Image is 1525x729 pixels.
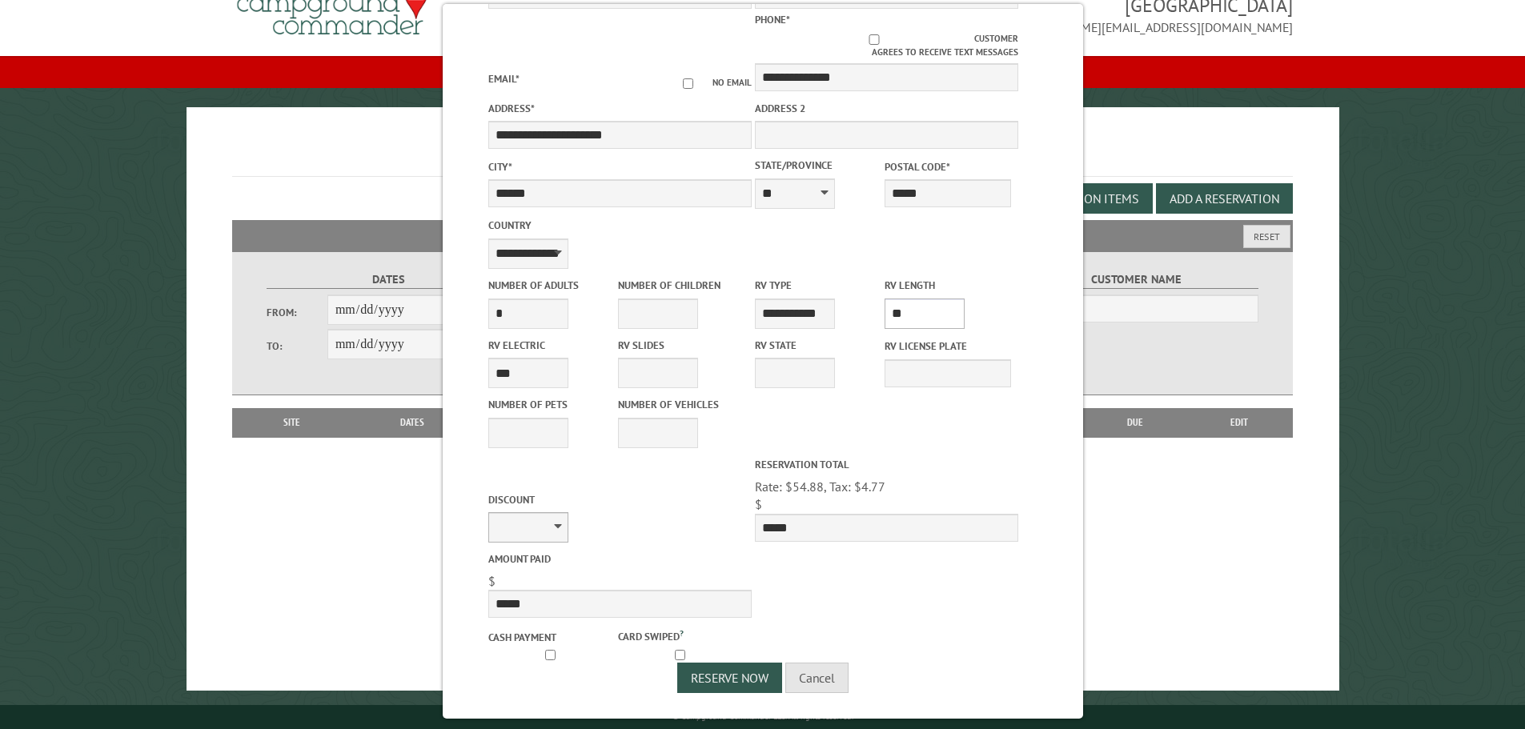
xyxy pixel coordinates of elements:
[664,76,752,90] label: No email
[618,278,744,293] label: Number of Children
[1014,270,1258,289] label: Customer Name
[680,627,684,639] a: ?
[755,13,790,26] label: Phone
[1085,408,1186,437] th: Due
[885,159,1011,174] label: Postal Code
[488,101,752,116] label: Address
[488,551,752,567] label: Amount paid
[1186,408,1294,437] th: Edit
[488,573,496,589] span: $
[240,408,344,437] th: Site
[755,278,881,293] label: RV Type
[755,158,881,173] label: State/Province
[488,397,615,412] label: Number of Pets
[267,305,327,320] label: From:
[664,78,712,89] input: No email
[267,270,511,289] label: Dates
[232,133,1294,177] h1: Reservations
[785,663,849,693] button: Cancel
[1243,225,1290,248] button: Reset
[677,663,782,693] button: Reserve Now
[755,101,1018,116] label: Address 2
[488,630,615,645] label: Cash payment
[755,479,885,495] span: Rate: $54.88, Tax: $4.77
[488,492,752,507] label: Discount
[488,218,752,233] label: Country
[885,278,1011,293] label: RV Length
[755,338,881,353] label: RV State
[618,627,744,644] label: Card swiped
[672,711,853,722] small: © Campground Commander LLC. All rights reserved.
[618,338,744,353] label: RV Slides
[488,72,520,86] label: Email
[773,34,974,45] input: Customer agrees to receive text messages
[267,338,327,354] label: To:
[488,159,752,174] label: City
[618,397,744,412] label: Number of Vehicles
[344,408,481,437] th: Dates
[755,496,762,512] span: $
[1156,183,1293,214] button: Add a Reservation
[232,220,1294,250] h2: Filters
[885,338,1011,354] label: RV License Plate
[755,32,1018,59] label: Customer agrees to receive text messages
[488,338,615,353] label: RV Electric
[1015,183,1153,214] button: Edit Add-on Items
[488,278,615,293] label: Number of Adults
[755,457,1018,472] label: Reservation Total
